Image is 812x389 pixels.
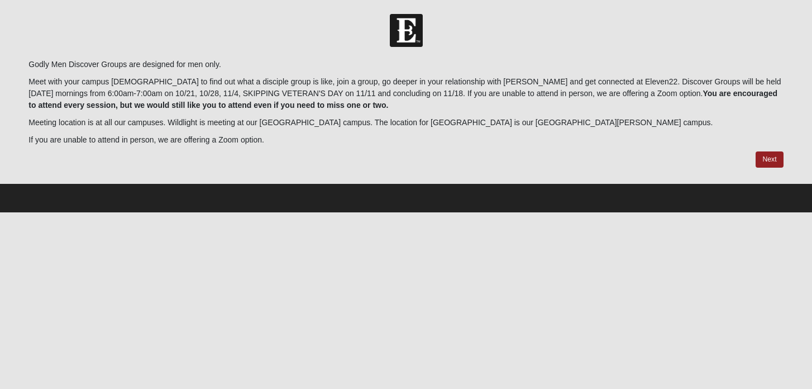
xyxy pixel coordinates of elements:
[28,76,783,111] p: Meet with your campus [DEMOGRAPHIC_DATA] to find out what a disciple group is like, join a group,...
[390,14,423,47] img: Church of Eleven22 Logo
[28,134,783,146] p: If you are unable to attend in person, we are offering a Zoom option.
[28,59,783,70] p: Godly Men Discover Groups are designed for men only.
[756,151,783,168] a: Next
[28,117,783,129] p: Meeting location is at all our campuses. Wildlight is meeting at our [GEOGRAPHIC_DATA] campus. Th...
